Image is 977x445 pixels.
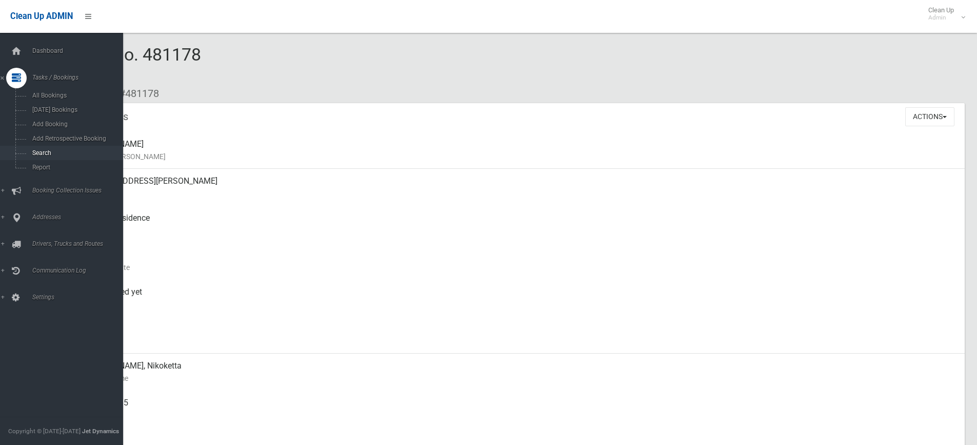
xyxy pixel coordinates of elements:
[82,132,956,169] div: [PERSON_NAME]
[29,240,131,247] span: Drivers, Trucks and Routes
[905,107,954,126] button: Actions
[29,294,131,301] span: Settings
[29,267,131,274] span: Communication Log
[82,169,956,206] div: [STREET_ADDRESS][PERSON_NAME]
[82,409,956,421] small: Mobile
[10,11,73,21] span: Clean Up ADMIN
[82,206,956,243] div: Front of Residence
[29,149,122,157] span: Search
[82,335,956,347] small: Zone
[82,187,956,200] small: Address
[29,164,122,171] span: Report
[82,372,956,384] small: Contact Name
[29,214,131,221] span: Addresses
[82,298,956,311] small: Collected At
[29,106,122,113] span: [DATE] Bookings
[29,92,122,99] span: All Bookings
[45,44,201,84] span: Booking No. 481178
[82,317,956,354] div: [DATE]
[82,280,956,317] div: Not collected yet
[29,74,131,81] span: Tasks / Bookings
[29,121,122,128] span: Add Booking
[82,150,956,163] small: Name of [PERSON_NAME]
[82,391,956,428] div: 0410063415
[923,6,964,22] span: Clean Up
[112,84,159,103] li: #481178
[29,47,131,54] span: Dashboard
[29,187,131,194] span: Booking Collection Issues
[82,354,956,391] div: [PERSON_NAME], Nikoketta
[82,428,119,435] strong: Jet Dynamics
[29,135,122,142] span: Add Retrospective Booking
[82,261,956,274] small: Collection Date
[82,224,956,237] small: Pickup Point
[928,14,954,22] small: Admin
[8,428,81,435] span: Copyright © [DATE]-[DATE]
[82,243,956,280] div: [DATE]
